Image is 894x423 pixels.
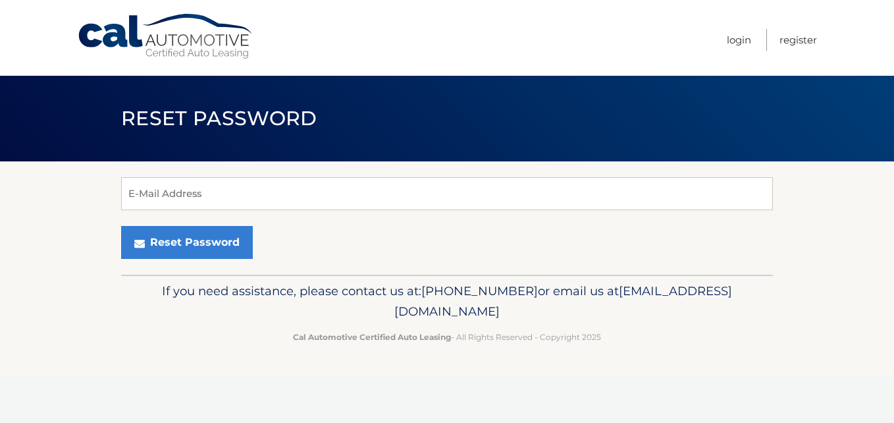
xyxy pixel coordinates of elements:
a: Register [779,29,817,51]
p: If you need assistance, please contact us at: or email us at [130,281,764,323]
strong: Cal Automotive Certified Auto Leasing [293,332,451,342]
input: E-Mail Address [121,177,773,210]
p: - All Rights Reserved - Copyright 2025 [130,330,764,344]
a: Cal Automotive [77,13,255,60]
span: [PHONE_NUMBER] [421,283,538,298]
span: Reset Password [121,106,317,130]
button: Reset Password [121,226,253,259]
a: Login [727,29,751,51]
